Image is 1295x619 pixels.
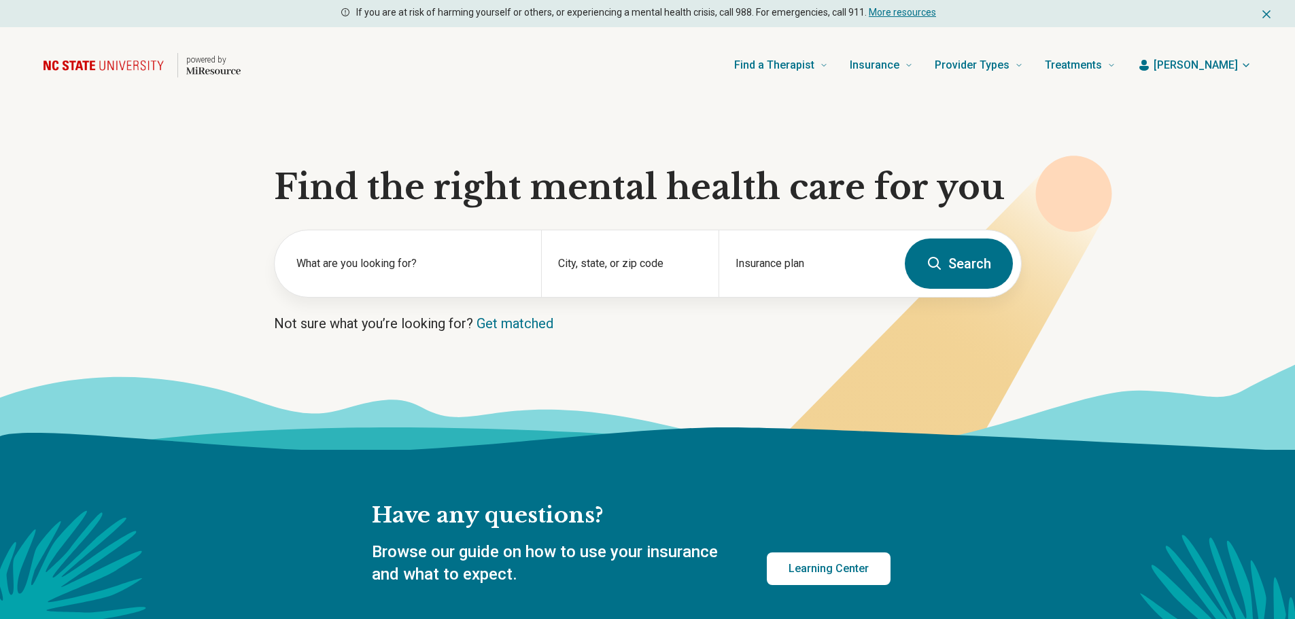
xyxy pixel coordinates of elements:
[372,541,734,586] p: Browse our guide on how to use your insurance and what to expect.
[477,315,553,332] a: Get matched
[44,43,241,87] a: Home page
[356,5,936,20] p: If you are at risk of harming yourself or others, or experiencing a mental health crisis, call 98...
[850,38,913,92] a: Insurance
[935,38,1023,92] a: Provider Types
[935,56,1009,75] span: Provider Types
[905,238,1013,289] button: Search
[274,314,1022,333] p: Not sure what you’re looking for?
[296,255,525,272] label: What are you looking for?
[1154,57,1238,73] span: [PERSON_NAME]
[734,38,828,92] a: Find a Therapist
[1045,56,1102,75] span: Treatments
[1260,5,1273,22] button: Dismiss
[850,56,899,75] span: Insurance
[767,552,891,585] a: Learning Center
[186,54,241,65] p: powered by
[869,7,936,18] a: More resources
[274,167,1022,208] h1: Find the right mental health care for you
[734,56,814,75] span: Find a Therapist
[372,501,891,530] h2: Have any questions?
[1137,57,1251,73] button: [PERSON_NAME]
[1045,38,1116,92] a: Treatments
